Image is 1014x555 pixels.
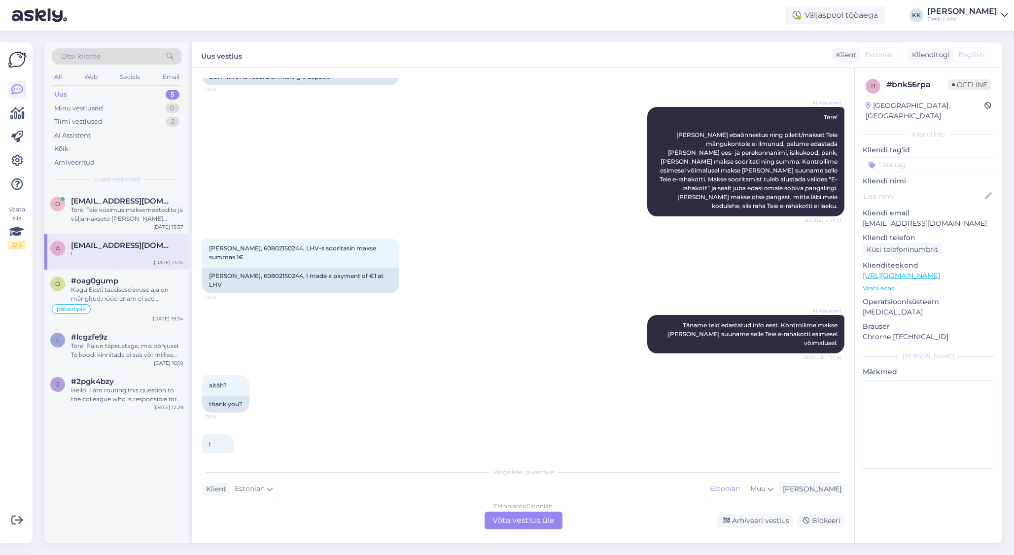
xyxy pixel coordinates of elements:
[750,484,766,493] span: Muu
[56,381,60,388] span: 2
[717,514,793,527] div: Arhiveeri vestlus
[804,354,841,361] span: Nähtud ✓ 13:14
[958,50,984,60] span: English
[205,86,242,93] span: 13:13
[209,244,378,261] span: [PERSON_NAME], 60802150244, LHV-s sooritasin makse summas 1€
[205,413,242,420] span: 13:14
[863,352,994,361] div: [PERSON_NAME]
[804,217,841,224] span: Nähtud ✓ 13:13
[804,99,841,106] span: AI Assistent
[863,145,994,155] p: Kliendi tag'id
[863,208,994,218] p: Kliendi email
[863,157,994,172] input: Lisa tag
[202,396,249,413] div: thank you?
[202,484,226,494] div: Klient
[153,404,183,411] div: [DATE] 12:29
[209,382,227,389] span: aitäh?
[804,307,841,314] span: AI Assistent
[166,117,179,127] div: 2
[71,342,183,359] div: Tere! Palun täpsustage, mis põhjusel Te koodi kinnitada ei saa või millise veateate saate.
[927,7,1008,23] a: [PERSON_NAME]Eesti Loto
[161,70,181,83] div: Email
[863,284,994,293] p: Vaata edasi ...
[54,117,103,127] div: Tiimi vestlused
[54,144,69,154] div: Kõik
[82,70,100,83] div: Web
[485,512,562,529] div: Võta vestlus üle
[94,175,140,184] span: Uued vestlused
[863,332,994,342] p: Chrome [TECHNICAL_ID]
[56,336,60,344] span: l
[832,50,856,60] div: Klient
[71,250,183,259] div: !
[8,241,26,249] div: 2 / 3
[118,70,142,83] div: Socials
[863,307,994,317] p: [MEDICAL_DATA]
[863,130,994,139] div: Kliendi info
[54,131,91,140] div: AI Assistent
[863,191,983,202] input: Lisa nimi
[153,223,183,231] div: [DATE] 13:37
[71,206,183,223] div: Tere! Teie küsimus maksemeetodite ja väljamaksete [PERSON_NAME] erinevuste kohta vajab täpsemat s...
[71,285,183,303] div: Kogu Eesti taasiseseisvuse aja on mängitud,nüüd enam ei see vanemad inimesed ,tõrjutakse igalt po...
[71,277,118,285] span: #oag0gump
[165,104,179,113] div: 0
[865,50,895,60] span: Estonian
[154,259,183,266] div: [DATE] 13:14
[71,377,114,386] span: #2pgk4bzy
[863,260,994,271] p: Klienditeekond
[863,243,942,256] div: Küsi telefoninumbrit
[52,70,64,83] div: All
[705,482,745,496] div: Estonian
[71,241,174,250] span: annimaarjakarjel@gmail.com
[8,205,26,249] div: Vaata siia
[71,333,107,342] span: #lcgzfe9z
[863,321,994,332] p: Brauser
[166,90,179,100] div: 5
[494,502,553,511] div: Estonian to Estonian
[235,484,265,494] span: Estonian
[56,244,60,252] span: a
[785,6,886,24] div: Väljaspool tööaega
[209,441,210,448] span: !
[863,297,994,307] p: Operatsioonisüsteem
[202,268,399,293] div: [PERSON_NAME], 60802150244, I made a payment of €1 at LHV
[153,315,183,322] div: [DATE] 19:34
[863,176,994,186] p: Kliendi nimi
[205,294,242,301] span: 13:14
[863,367,994,377] p: Märkmed
[927,7,997,15] div: [PERSON_NAME]
[154,359,183,367] div: [DATE] 16:10
[54,90,67,100] div: Uus
[797,514,844,527] div: Blokeeri
[668,321,839,347] span: Täname teid edastatud info eest. Kontrollime makse [PERSON_NAME] suuname selle Teie e-rahakotti e...
[863,271,940,280] a: [URL][DOMAIN_NAME]
[908,50,950,60] div: Klienditugi
[55,200,60,208] span: o
[71,197,174,206] span: otti.sven@gmail.com
[909,8,923,22] div: KK
[55,280,60,287] span: o
[863,233,994,243] p: Kliendi telefon
[54,158,95,168] div: Arhiveeritud
[948,79,991,90] span: Offline
[660,113,839,209] span: Tere! [PERSON_NAME] ebaõnnestus ning piletit/makset Teie mängukontole ei ilmunud, palume edastada...
[927,15,997,23] div: Eesti Loto
[863,218,994,229] p: [EMAIL_ADDRESS][DOMAIN_NAME]
[886,79,948,91] div: # bnk56rpa
[71,386,183,404] div: Hello, I am routing this question to the colleague who is responsible for this topic. The reply m...
[779,484,841,494] div: [PERSON_NAME]
[61,51,101,62] span: Otsi kliente
[57,306,86,312] span: paberlipik
[54,104,103,113] div: Minu vestlused
[866,101,984,121] div: [GEOGRAPHIC_DATA], [GEOGRAPHIC_DATA]
[201,48,242,62] label: Uus vestlus
[202,468,844,477] div: Valige keel ja vastake
[871,82,875,90] span: b
[8,50,27,69] img: Askly Logo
